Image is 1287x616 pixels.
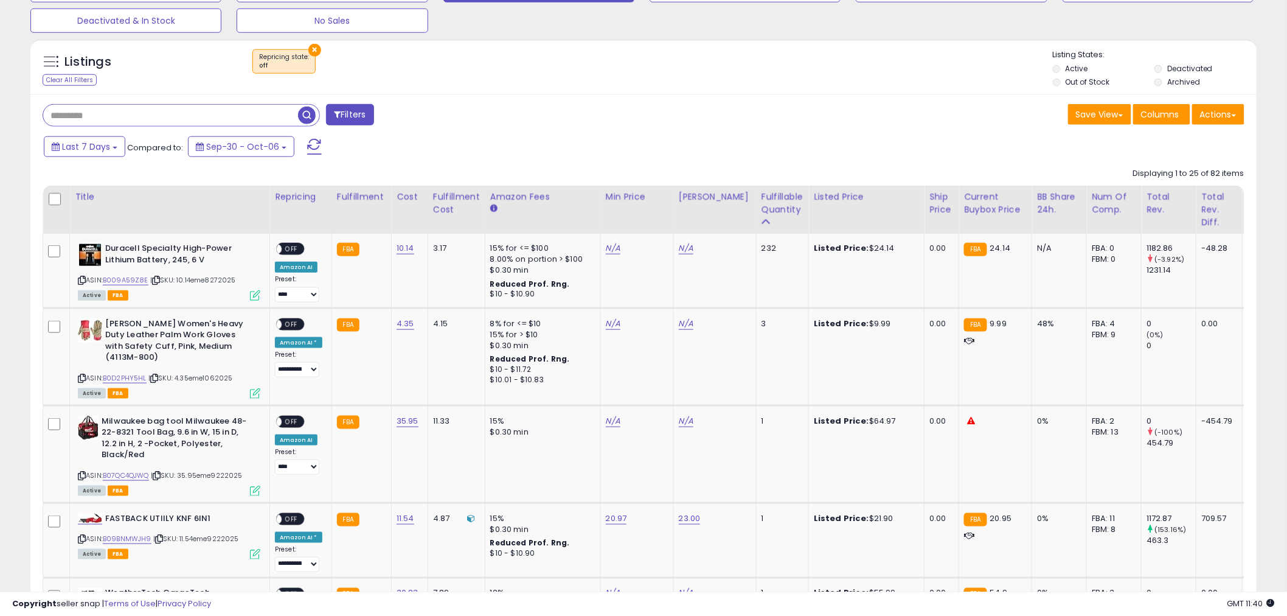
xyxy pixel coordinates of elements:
[606,513,627,525] a: 20.97
[606,415,620,427] a: N/A
[103,534,151,544] a: B09BNMWJH9
[490,279,570,289] b: Reduced Prof. Rng.
[490,243,591,254] div: 15% for <= $100
[326,104,373,125] button: Filters
[150,275,236,285] span: | SKU: 10.14eme8272025
[929,318,949,329] div: 0.00
[75,191,265,203] div: Title
[490,254,591,265] div: 8.00% on portion > $100
[761,243,799,254] div: 232
[1133,168,1244,180] div: Displaying 1 to 25 of 82 items
[259,52,309,71] span: Repricing state :
[44,136,125,157] button: Last 7 Days
[78,388,106,399] span: All listings currently available for purchase on Amazon
[64,54,111,71] h5: Listings
[78,318,260,397] div: ASIN:
[337,243,359,256] small: FBA
[78,243,260,299] div: ASIN:
[1092,329,1132,340] div: FBM: 9
[964,513,987,527] small: FBA
[78,549,106,559] span: All listings currently available for purchase on Amazon
[397,191,423,203] div: Cost
[1201,416,1233,427] div: -454.79
[433,513,476,524] div: 4.87
[606,242,620,254] a: N/A
[1092,524,1132,535] div: FBM: 8
[433,318,476,329] div: 4.15
[1092,427,1132,438] div: FBM: 13
[1092,191,1136,216] div: Num of Comp.
[1037,243,1077,254] div: N/A
[1092,513,1132,524] div: FBA: 11
[929,191,954,216] div: Ship Price
[275,545,322,573] div: Preset:
[259,61,309,70] div: off
[679,242,693,254] a: N/A
[679,318,693,330] a: N/A
[1066,77,1110,87] label: Out of Stock
[814,318,915,329] div: $9.99
[1037,318,1077,329] div: 48%
[1147,243,1196,254] div: 1182.86
[490,340,591,351] div: $0.30 min
[1092,318,1132,329] div: FBA: 4
[814,416,915,427] div: $64.97
[188,136,294,157] button: Sep-30 - Oct-06
[127,142,183,153] span: Compared to:
[1201,191,1237,229] div: Total Rev. Diff.
[490,537,570,548] b: Reduced Prof. Rng.
[282,244,301,254] span: OFF
[990,242,1011,254] span: 24.14
[761,318,799,329] div: 3
[1147,535,1196,546] div: 463.3
[1037,416,1077,427] div: 0%
[761,513,799,524] div: 1
[282,514,301,524] span: OFF
[1068,104,1131,125] button: Save View
[158,598,211,609] a: Privacy Policy
[490,191,595,203] div: Amazon Fees
[103,275,148,285] a: B009A59Z8E
[105,243,253,268] b: Duracell Specialty High-Power Lithium Battery, 245, 6 V
[679,415,693,427] a: N/A
[78,513,102,523] img: 31dV4Tl82KL._SL40_.jpg
[397,318,414,330] a: 4.35
[43,74,97,86] div: Clear All Filters
[30,9,221,33] button: Deactivated & In Stock
[490,354,570,364] b: Reduced Prof. Rng.
[206,141,279,153] span: Sep-30 - Oct-06
[606,191,668,203] div: Min Price
[490,548,591,559] div: $10 - $10.90
[1133,104,1190,125] button: Columns
[102,416,249,464] b: Milwaukee bag tool Milwaukee 48-22-8321 Tool Bag, 9.6 in W, 15 in D, 12.2 in H, 2 -Pocket, Polyes...
[1147,513,1196,524] div: 1172.87
[153,534,239,544] span: | SKU: 11.54eme9222025
[78,416,260,495] div: ASIN:
[490,375,591,385] div: $10.01 - $10.83
[275,351,322,378] div: Preset:
[308,44,321,57] button: ×
[606,318,620,330] a: N/A
[78,243,102,267] img: 41wAh5XLBWL._SL40_.jpg
[490,289,591,299] div: $10 - $10.90
[1167,77,1200,87] label: Archived
[964,191,1027,216] div: Current Buybox Price
[490,203,498,214] small: Amazon Fees.
[105,513,253,528] b: FASTBACK UTIILY KNF 6IN1
[78,416,99,440] img: 41Cjs-Md9aL._SL40_.jpg
[108,549,128,559] span: FBA
[814,513,915,524] div: $21.90
[490,524,591,535] div: $0.30 min
[275,191,327,203] div: Repricing
[1201,513,1233,524] div: 709.57
[1154,254,1184,264] small: (-3.92%)
[78,290,106,301] span: All listings currently available for purchase on Amazon
[337,318,359,332] small: FBA
[490,513,591,524] div: 15%
[1227,598,1275,609] span: 2025-10-14 11:40 GMT
[929,243,949,254] div: 0.00
[1092,254,1132,265] div: FBM: 0
[1201,318,1233,329] div: 0.00
[490,329,591,340] div: 15% for > $10
[108,290,128,301] span: FBA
